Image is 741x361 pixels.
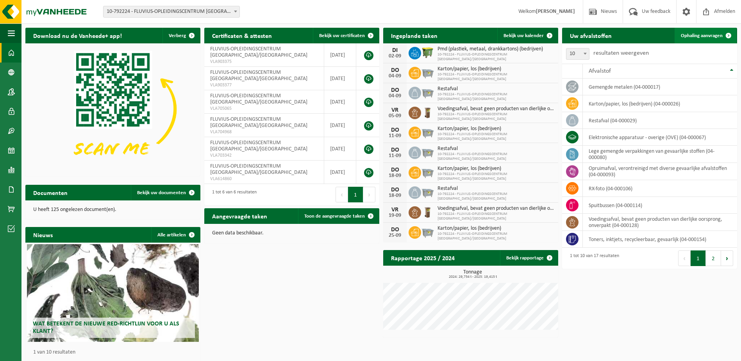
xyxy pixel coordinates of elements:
[681,33,723,38] span: Ophaling aanvragen
[324,67,356,90] td: [DATE]
[566,250,619,267] div: 1 tot 10 van 17 resultaten
[387,127,403,133] div: DO
[210,93,307,105] span: FLUVIUS-OPLEIDINGSCENTRUM [GEOGRAPHIC_DATA]/[GEOGRAPHIC_DATA]
[204,28,280,43] h2: Certificaten & attesten
[208,186,257,203] div: 1 tot 6 van 6 resultaten
[387,67,403,73] div: DO
[25,28,130,43] h2: Download nu de Vanheede+ app!
[387,233,403,238] div: 25-09
[151,227,200,243] a: Alle artikelen
[437,112,554,122] span: 10-792224 - FLUVIUS-OPLEIDINGSCENTRUM [GEOGRAPHIC_DATA]/[GEOGRAPHIC_DATA]
[387,187,403,193] div: DO
[721,250,733,266] button: Next
[437,46,554,52] span: Pmd (plastiek, metaal, drankkartons) (bedrijven)
[131,185,200,200] a: Bekijk uw documenten
[210,152,318,159] span: VLA703342
[421,205,434,218] img: WB-0140-HPE-BN-01
[437,192,554,201] span: 10-792224 - FLUVIUS-OPLEIDINGSCENTRUM [GEOGRAPHIC_DATA]/[GEOGRAPHIC_DATA]
[348,187,363,202] button: 1
[25,227,61,242] h2: Nieuws
[593,50,649,56] label: resultaten weergeven
[562,28,620,43] h2: Uw afvalstoffen
[387,275,558,279] span: 2024: 29,734 t - 2025: 19,415 t
[583,163,737,180] td: opruimafval, verontreinigd met diverse gevaarlijke afvalstoffen (04-000093)
[387,47,403,54] div: DI
[210,82,318,88] span: VLA903377
[324,137,356,161] td: [DATE]
[387,173,403,179] div: 18-09
[33,321,179,334] span: Wat betekent de nieuwe RED-richtlijn voor u als klant?
[589,68,611,74] span: Afvalstof
[566,48,589,60] span: 10
[212,231,371,236] p: Geen data beschikbaar.
[583,180,737,197] td: RX-foto (04-000106)
[583,112,737,129] td: restafval (04-000029)
[437,186,554,192] span: Restafval
[387,213,403,218] div: 19-09
[210,59,318,65] span: VLA903375
[504,33,544,38] span: Bekijk uw kalender
[437,92,554,102] span: 10-792224 - FLUVIUS-OPLEIDINGSCENTRUM [GEOGRAPHIC_DATA]/[GEOGRAPHIC_DATA]
[437,225,554,232] span: Karton/papier, los (bedrijven)
[566,48,589,59] span: 10
[583,197,737,214] td: spuitbussen (04-000114)
[437,172,554,181] span: 10-792224 - FLUVIUS-OPLEIDINGSCENTRUM [GEOGRAPHIC_DATA]/[GEOGRAPHIC_DATA]
[210,163,307,175] span: FLUVIUS-OPLEIDINGSCENTRUM [GEOGRAPHIC_DATA]/[GEOGRAPHIC_DATA]
[210,129,318,135] span: VLA704968
[421,125,434,139] img: WB-2500-GAL-GY-01
[383,28,445,43] h2: Ingeplande taken
[363,187,375,202] button: Next
[104,6,239,17] span: 10-792224 - FLUVIUS-OPLEIDINGSCENTRUM MECHELEN/GEBOUW-J - MECHELEN
[583,129,737,146] td: elektronische apparatuur - overige (OVE) (04-000067)
[437,206,554,212] span: Voedingsafval, bevat geen producten van dierlijke oorsprong, onverpakt
[437,166,554,172] span: Karton/papier, los (bedrijven)
[583,231,737,248] td: toners, inktjets, recycleerbaar, gevaarlijk (04-000154)
[691,250,706,266] button: 1
[706,250,721,266] button: 2
[437,232,554,241] span: 10-792224 - FLUVIUS-OPLEIDINGSCENTRUM [GEOGRAPHIC_DATA]/[GEOGRAPHIC_DATA]
[210,176,318,182] span: VLA614860
[204,208,275,223] h2: Aangevraagde taken
[437,212,554,221] span: 10-792224 - FLUVIUS-OPLEIDINGSCENTRUM [GEOGRAPHIC_DATA]/[GEOGRAPHIC_DATA]
[437,146,554,152] span: Restafval
[387,147,403,153] div: DO
[583,214,737,231] td: voedingsafval, bevat geen producten van dierlijke oorsprong, onverpakt (04-000128)
[387,207,403,213] div: VR
[583,95,737,112] td: karton/papier, los (bedrijven) (04-000026)
[675,28,736,43] a: Ophaling aanvragen
[387,54,403,59] div: 02-09
[383,250,462,265] h2: Rapportage 2025 / 2024
[387,107,403,113] div: VR
[33,350,196,355] p: 1 van 10 resultaten
[500,250,557,266] a: Bekijk rapportage
[437,86,554,92] span: Restafval
[437,52,554,62] span: 10-792224 - FLUVIUS-OPLEIDINGSCENTRUM [GEOGRAPHIC_DATA]/[GEOGRAPHIC_DATA]
[421,145,434,159] img: WB-2500-GAL-GY-01
[387,153,403,159] div: 11-09
[210,105,318,112] span: VLA705065
[437,152,554,161] span: 10-792224 - FLUVIUS-OPLEIDINGSCENTRUM [GEOGRAPHIC_DATA]/[GEOGRAPHIC_DATA]
[421,86,434,99] img: WB-2500-GAL-GY-01
[536,9,575,14] strong: [PERSON_NAME]
[387,227,403,233] div: DO
[387,133,403,139] div: 11-09
[27,244,198,342] a: Wat betekent de nieuwe RED-richtlijn voor u als klant?
[324,90,356,114] td: [DATE]
[162,28,200,43] button: Verberg
[387,167,403,173] div: DO
[437,72,554,82] span: 10-792224 - FLUVIUS-OPLEIDINGSCENTRUM [GEOGRAPHIC_DATA]/[GEOGRAPHIC_DATA]
[678,250,691,266] button: Previous
[421,165,434,179] img: WB-2500-GAL-GY-01
[324,114,356,137] td: [DATE]
[421,105,434,119] img: WB-0140-HPE-BN-01
[336,187,348,202] button: Previous
[437,66,554,72] span: Karton/papier, los (bedrijven)
[387,93,403,99] div: 04-09
[421,225,434,238] img: WB-2500-GAL-GY-01
[387,113,403,119] div: 05-09
[387,270,558,279] h3: Tonnage
[25,43,200,175] img: Download de VHEPlus App
[387,73,403,79] div: 04-09
[319,33,365,38] span: Bekijk uw certificaten
[210,46,307,58] span: FLUVIUS-OPLEIDINGSCENTRUM [GEOGRAPHIC_DATA]/[GEOGRAPHIC_DATA]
